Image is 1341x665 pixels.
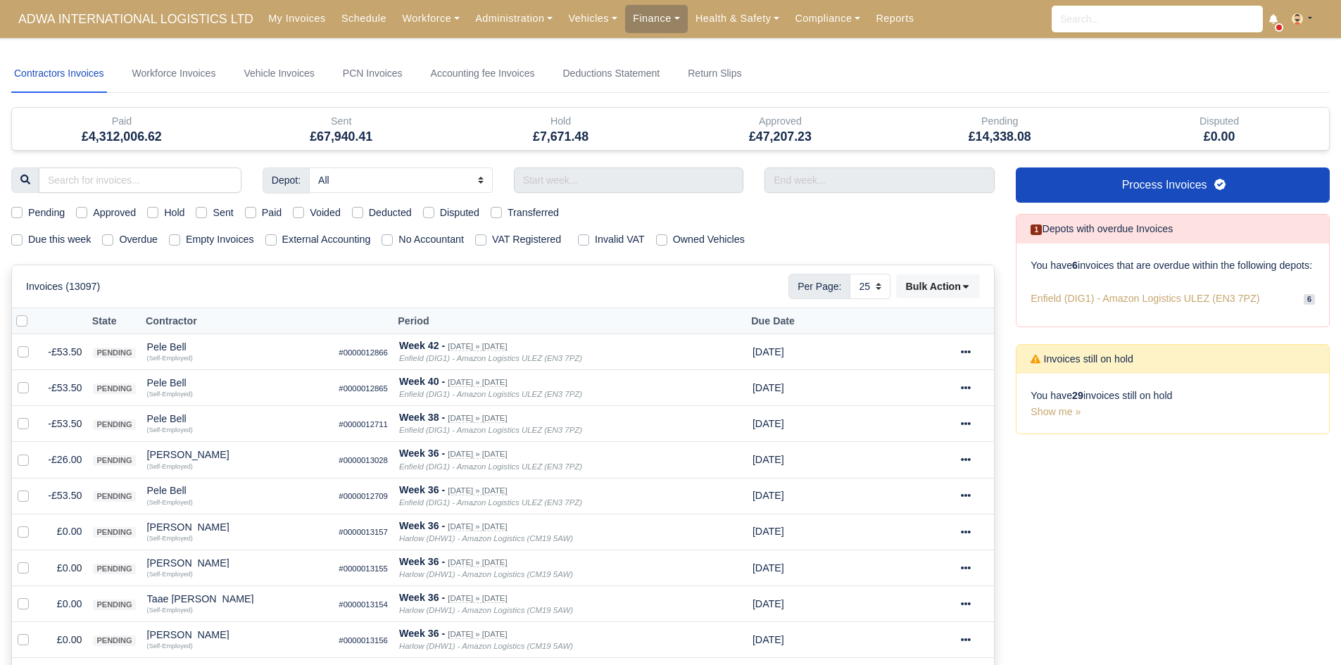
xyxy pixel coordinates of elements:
i: Harlow (DHW1) - Amazon Logistics (CM19 5AW) [399,642,573,650]
th: Contractor [141,308,334,334]
small: [DATE] » [DATE] [448,378,507,387]
a: Workforce Invoices [130,55,219,93]
small: #0000013028 [339,456,388,464]
input: Search... [1052,6,1263,32]
small: (Self-Employed) [147,391,193,398]
small: [DATE] » [DATE] [448,594,507,603]
strong: Week 36 - [399,556,445,567]
span: 1 [1031,224,1042,235]
small: #0000013157 [339,528,388,536]
div: You have invoices still on hold [1016,374,1329,434]
div: Hold [451,108,671,150]
a: Finance [625,5,688,32]
small: (Self-Employed) [147,607,193,614]
div: Approved [670,108,890,150]
label: Due this week [28,232,91,248]
i: Enfield (DIG1) - Amazon Logistics ULEZ (EN3 7PZ) [399,426,582,434]
a: PCN Invoices [340,55,405,93]
span: Depot: [263,167,310,193]
a: Vehicle Invoices [241,55,317,93]
label: VAT Registered [492,232,561,248]
strong: Week 36 - [399,520,445,531]
i: Enfield (DIG1) - Amazon Logistics ULEZ (EN3 7PZ) [399,354,582,362]
a: Show me » [1031,406,1081,417]
th: Period [394,308,747,334]
strong: 29 [1072,390,1083,401]
td: -£53.50 [40,334,87,370]
i: Harlow (DHW1) - Amazon Logistics (CM19 5AW) [399,534,573,543]
strong: 6 [1072,260,1078,271]
td: -£26.00 [40,442,87,478]
td: £0.00 [40,550,87,585]
button: Bulk Action [896,274,980,298]
small: #0000012711 [339,420,388,429]
div: Pele Bell [147,486,328,495]
div: [PERSON_NAME] [147,630,328,640]
span: Per Page: [788,274,850,299]
td: £0.00 [40,514,87,550]
a: Contractors Invoices [11,55,107,93]
a: Workforce [394,5,467,32]
span: pending [93,455,135,466]
span: 3 weeks from now [753,634,784,645]
small: [DATE] » [DATE] [448,522,507,531]
label: External Accounting [282,232,371,248]
div: Disputed [1120,113,1318,129]
div: Sent [232,108,451,150]
h6: Invoices still on hold [1031,353,1133,365]
div: Pele Bell [147,378,328,388]
th: State [87,308,141,334]
div: [PERSON_NAME] [147,522,328,532]
strong: Week 42 - [399,340,445,351]
td: £0.00 [40,622,87,658]
strong: Week 36 - [399,592,445,603]
a: Health & Safety [688,5,788,32]
small: [DATE] » [DATE] [448,450,507,459]
div: Chat Widget [1271,597,1341,665]
label: Hold [164,205,184,221]
td: -£53.50 [40,370,87,406]
th: Due Date [747,308,842,334]
label: Paid [262,205,282,221]
label: Overdue [119,232,158,248]
small: (Self-Employed) [147,499,193,506]
a: Administration [467,5,560,32]
td: -£53.50 [40,478,87,514]
label: Approved [93,205,136,221]
a: Process Invoices [1016,167,1330,203]
strong: Week 36 - [399,484,445,495]
input: Start week... [514,167,744,193]
a: Reports [868,5,921,32]
div: Pending [890,108,1109,150]
h5: £0.00 [1120,129,1318,144]
span: 6 [1304,294,1315,305]
h6: Invoices (13097) [26,281,100,293]
small: [DATE] » [DATE] [448,630,507,639]
label: Voided [310,205,341,221]
div: [PERSON_NAME] [147,450,328,460]
strong: Week 40 - [399,376,445,387]
div: Sent [242,113,441,129]
small: #0000012709 [339,492,388,500]
span: 3 weeks from now [753,454,784,465]
div: Hold [462,113,660,129]
small: (Self-Employed) [147,426,193,433]
small: [DATE] » [DATE] [448,342,507,351]
small: #0000012865 [339,384,388,393]
span: 1 month from now [753,418,784,429]
small: #0000012866 [339,348,388,357]
p: You have invoices that are overdue within the following depots: [1031,258,1315,274]
div: [PERSON_NAME] [147,558,328,568]
h6: Depots with overdue Invoices [1031,223,1173,235]
h5: £14,338.08 [900,129,1099,144]
i: Harlow (DHW1) - Amazon Logistics (CM19 5AW) [399,570,573,578]
div: Paid [23,113,221,129]
div: Taae [PERSON_NAME] [147,594,328,604]
small: (Self-Employed) [147,642,193,650]
input: Search for invoices... [39,167,241,193]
